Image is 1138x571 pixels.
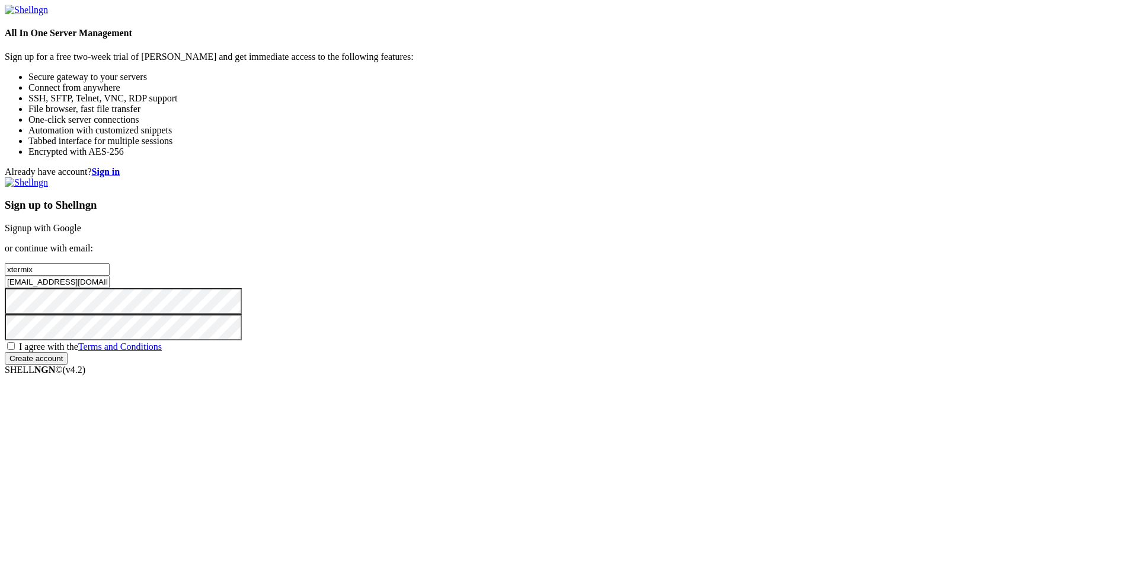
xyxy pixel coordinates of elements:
[5,167,1133,177] div: Already have account?
[28,114,1133,125] li: One-click server connections
[5,177,48,188] img: Shellngn
[28,125,1133,136] li: Automation with customized snippets
[5,28,1133,39] h4: All In One Server Management
[7,342,15,350] input: I agree with theTerms and Conditions
[28,72,1133,82] li: Secure gateway to your servers
[5,263,110,276] input: Full name
[92,167,120,177] a: Sign in
[28,82,1133,93] li: Connect from anywhere
[5,352,68,365] input: Create account
[63,365,86,375] span: 4.2.0
[19,342,162,352] span: I agree with the
[5,223,81,233] a: Signup with Google
[78,342,162,352] a: Terms and Conditions
[28,104,1133,114] li: File browser, fast file transfer
[34,365,56,375] b: NGN
[28,146,1133,157] li: Encrypted with AES-256
[5,52,1133,62] p: Sign up for a free two-week trial of [PERSON_NAME] and get immediate access to the following feat...
[28,93,1133,104] li: SSH, SFTP, Telnet, VNC, RDP support
[5,5,48,15] img: Shellngn
[5,199,1133,212] h3: Sign up to Shellngn
[28,136,1133,146] li: Tabbed interface for multiple sessions
[5,276,110,288] input: Email address
[5,243,1133,254] p: or continue with email:
[5,365,85,375] span: SHELL ©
